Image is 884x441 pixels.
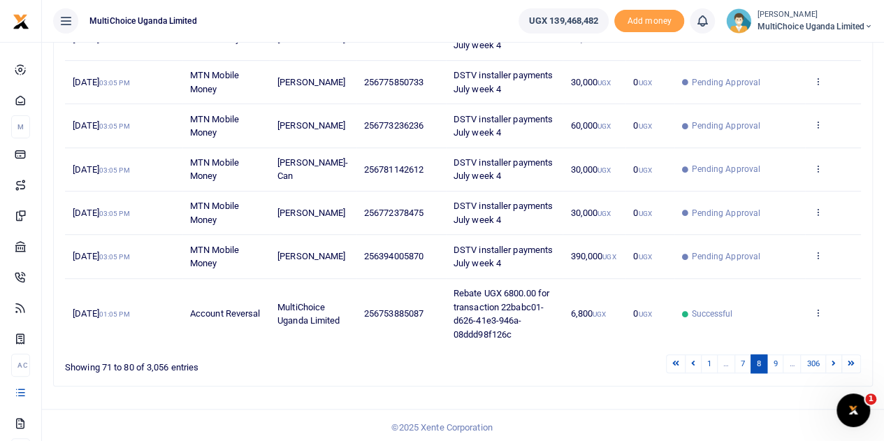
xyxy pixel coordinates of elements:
a: profile-user [PERSON_NAME] MultiChoice Uganda Limited [726,8,873,34]
a: 9 [767,354,783,373]
span: Pending Approval [691,207,760,219]
li: M [11,115,30,138]
small: UGX [638,166,651,174]
span: UGX 139,468,482 [529,14,599,28]
span: 0 [633,77,651,87]
span: 256772378475 [364,208,423,218]
span: Account Reversal [190,308,261,319]
span: 0 [633,34,651,44]
span: DSTV installer payments July week 4 [454,201,553,225]
span: Pending Approval [691,250,760,263]
div: Showing 71 to 80 of 3,056 entries [65,353,391,375]
small: UGX [638,253,651,261]
small: UGX [593,310,606,318]
small: 03:05 PM [99,79,130,87]
span: MTN Mobile Money [190,245,239,269]
img: profile-user [726,8,751,34]
span: 60,000 [570,120,611,131]
span: Airtel Money [190,34,240,44]
span: 0 [633,164,651,175]
small: UGX [597,166,611,174]
span: 0 [633,308,651,319]
span: 0 [633,208,651,218]
span: DSTV installer payments July week 4 [454,70,553,94]
small: [PERSON_NAME] [757,9,873,21]
span: 256781142612 [364,164,423,175]
span: [PERSON_NAME] [277,208,345,218]
small: UGX [638,122,651,130]
span: 256773236236 [364,120,423,131]
span: Add money [614,10,684,33]
span: Pending Approval [691,120,760,132]
span: MTN Mobile Money [190,201,239,225]
span: 30,000 [570,208,611,218]
span: [PERSON_NAME] [277,251,345,261]
span: Rebate UGX 6800.00 for transaction 22babc01-d626-41e3-946a-08ddd98f126c [454,288,549,340]
a: 8 [751,354,767,373]
a: Add money [614,15,684,25]
span: [DATE] [73,251,129,261]
small: UGX [597,79,611,87]
small: UGX [597,210,611,217]
span: Pending Approval [691,76,760,89]
small: UGX [638,36,651,43]
span: DSTV installer payments July week 4 [454,157,553,182]
small: 03:05 PM [99,36,130,43]
span: 30,000 [570,77,611,87]
a: 7 [734,354,751,373]
a: UGX 139,468,482 [519,8,609,34]
span: [DATE] [73,34,129,44]
small: UGX [638,210,651,217]
span: 60,000 [570,34,611,44]
span: 256775850733 [364,77,423,87]
small: UGX [597,122,611,130]
span: [DATE] [73,164,129,175]
span: DSTV installer payments July week 4 [454,245,553,269]
span: 0 [633,251,651,261]
small: UGX [597,36,611,43]
span: Successful [691,308,732,320]
img: logo-small [13,13,29,30]
span: MTN Mobile Money [190,114,239,138]
span: MTN Mobile Money [190,70,239,94]
span: 256394005870 [364,251,423,261]
small: 01:05 PM [99,310,130,318]
small: UGX [638,79,651,87]
span: 30,000 [570,164,611,175]
span: DSTV installer payments July week 4 [454,114,553,138]
span: 1 [865,393,876,405]
small: UGX [638,310,651,318]
small: UGX [602,253,616,261]
li: Toup your wallet [614,10,684,33]
a: 306 [800,354,825,373]
span: 0 [633,120,651,131]
span: 256753885087 [364,308,423,319]
span: Pending Approval [691,163,760,175]
span: 256705989916 [364,34,423,44]
small: 03:05 PM [99,166,130,174]
span: MultiChoice Uganda Limited [84,15,203,27]
li: Ac [11,354,30,377]
span: MultiChoice Uganda Limited [277,302,340,326]
small: 03:05 PM [99,122,130,130]
a: 1 [701,354,718,373]
iframe: Intercom live chat [836,393,870,427]
span: 6,800 [570,308,606,319]
span: MultiChoice Uganda Limited [757,20,873,33]
span: [PERSON_NAME] [277,77,345,87]
a: logo-small logo-large logo-large [13,15,29,26]
span: [DATE] [73,208,129,218]
small: 03:05 PM [99,253,130,261]
li: Wallet ballance [513,8,615,34]
span: [PERSON_NAME] [277,120,345,131]
span: [DATE] [73,120,129,131]
span: [PERSON_NAME]-Can [277,157,348,182]
span: 390,000 [570,251,616,261]
span: [DATE] [73,77,129,87]
small: 03:05 PM [99,210,130,217]
span: MTN Mobile Money [190,157,239,182]
span: [PERSON_NAME] [277,34,345,44]
span: [DATE] [73,308,129,319]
